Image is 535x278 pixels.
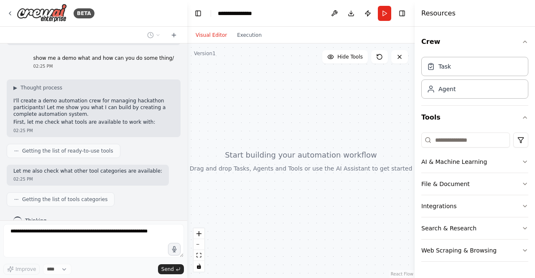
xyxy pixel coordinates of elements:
[218,9,260,18] nav: breadcrumb
[167,30,181,40] button: Start a new chat
[421,195,528,217] button: Integrations
[15,266,36,273] span: Improve
[421,240,528,261] button: Web Scraping & Browsing
[421,129,528,268] div: Tools
[17,4,67,23] img: Logo
[438,85,456,93] div: Agent
[421,106,528,129] button: Tools
[194,250,204,261] button: fit view
[194,50,216,57] div: Version 1
[25,217,51,224] span: Thinking...
[421,8,456,18] h4: Resources
[194,228,204,272] div: React Flow controls
[74,8,94,18] div: BETA
[161,266,174,273] span: Send
[13,168,162,175] p: Let me also check what other tool categories are available:
[158,264,184,274] button: Send
[22,196,107,203] span: Getting the list of tools categories
[421,217,528,239] button: Search & Research
[391,272,413,276] a: React Flow attribution
[396,8,408,19] button: Hide right sidebar
[421,151,528,173] button: AI & Machine Learning
[194,261,204,272] button: toggle interactivity
[13,119,174,126] p: First, let me check what tools are available to work with:
[168,243,181,255] button: Click to speak your automation idea
[33,55,174,62] p: show me a demo what and how can you do some thing/
[192,8,204,19] button: Hide left sidebar
[33,63,174,69] div: 02:25 PM
[13,176,162,182] div: 02:25 PM
[322,50,368,64] button: Hide Tools
[232,30,267,40] button: Execution
[13,128,174,134] div: 02:25 PM
[13,84,17,91] span: ▶
[194,239,204,250] button: zoom out
[421,173,528,195] button: File & Document
[13,84,62,91] button: ▶Thought process
[421,30,528,54] button: Crew
[22,148,113,154] span: Getting the list of ready-to-use tools
[20,84,62,91] span: Thought process
[421,54,528,105] div: Crew
[3,264,40,275] button: Improve
[13,98,174,117] p: I'll create a demo automation crew for managing hackathon participants! Let me show you what I ca...
[337,54,363,60] span: Hide Tools
[144,30,164,40] button: Switch to previous chat
[191,30,232,40] button: Visual Editor
[194,228,204,239] button: zoom in
[438,62,451,71] div: Task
